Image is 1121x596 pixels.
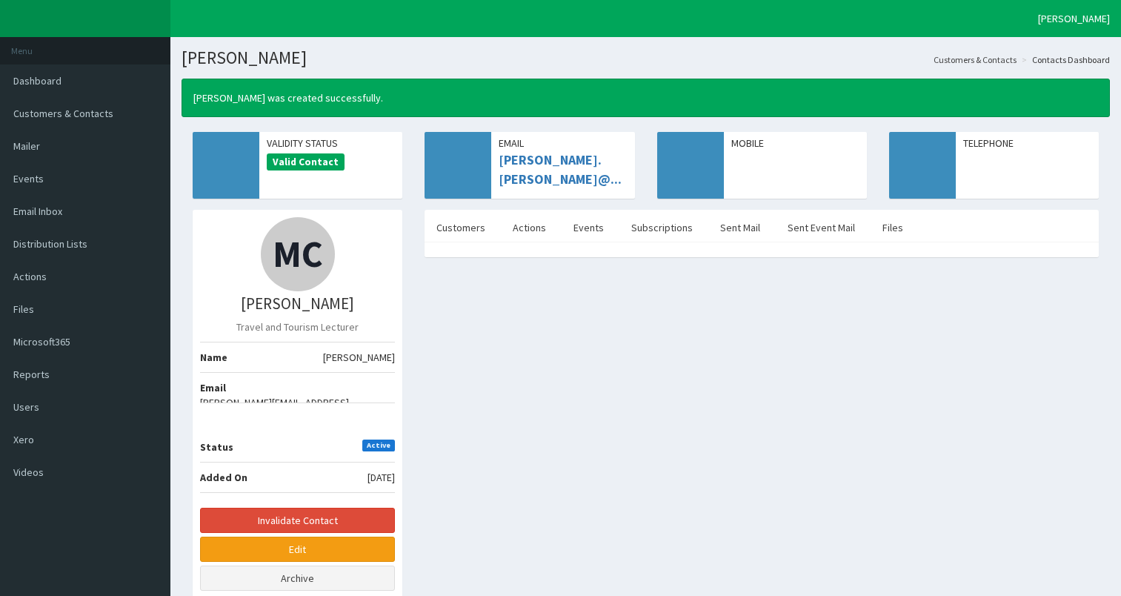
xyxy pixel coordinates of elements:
[499,136,627,150] span: Email
[200,566,395,591] a: Archive
[200,351,227,364] b: Name
[182,48,1110,67] h1: [PERSON_NAME]
[13,400,39,414] span: Users
[200,537,395,562] a: Edit
[200,295,395,312] h3: [PERSON_NAME]
[367,470,395,485] span: [DATE]
[13,466,44,479] span: Videos
[708,212,772,243] a: Sent Mail
[323,350,395,365] span: [PERSON_NAME]
[13,433,34,446] span: Xero
[13,237,87,251] span: Distribution Lists
[13,335,70,348] span: Microsoft365
[200,319,395,334] p: Travel and Tourism Lecturer
[13,107,113,120] span: Customers & Contacts
[182,79,1110,117] div: [PERSON_NAME] was created successfully.
[1018,53,1110,66] li: Contacts Dashboard
[200,381,226,394] b: Email
[13,270,47,283] span: Actions
[13,74,61,87] span: Dashboard
[267,153,345,171] span: Valid Contact
[13,368,50,381] span: Reports
[267,136,395,150] span: Validity Status
[273,231,323,277] span: MC
[619,212,705,243] a: Subscriptions
[1038,12,1110,25] span: [PERSON_NAME]
[200,471,247,484] b: Added On
[934,53,1017,66] a: Customers & Contacts
[731,136,859,150] span: Mobile
[200,440,233,454] b: Status
[776,212,867,243] a: Sent Event Mail
[562,212,616,243] a: Events
[13,172,44,185] span: Events
[499,151,622,188] a: [PERSON_NAME].[PERSON_NAME]@...
[200,395,395,440] span: [PERSON_NAME][EMAIL_ADDRESS][PERSON_NAME][PERSON_NAME][DOMAIN_NAME]
[13,205,62,218] span: Email Inbox
[963,136,1091,150] span: Telephone
[13,139,40,153] span: Mailer
[425,212,497,243] a: Customers
[362,440,396,451] span: Active
[200,508,395,533] button: Invalidate Contact
[871,212,915,243] a: Files
[13,302,34,316] span: Files
[501,212,558,243] a: Actions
